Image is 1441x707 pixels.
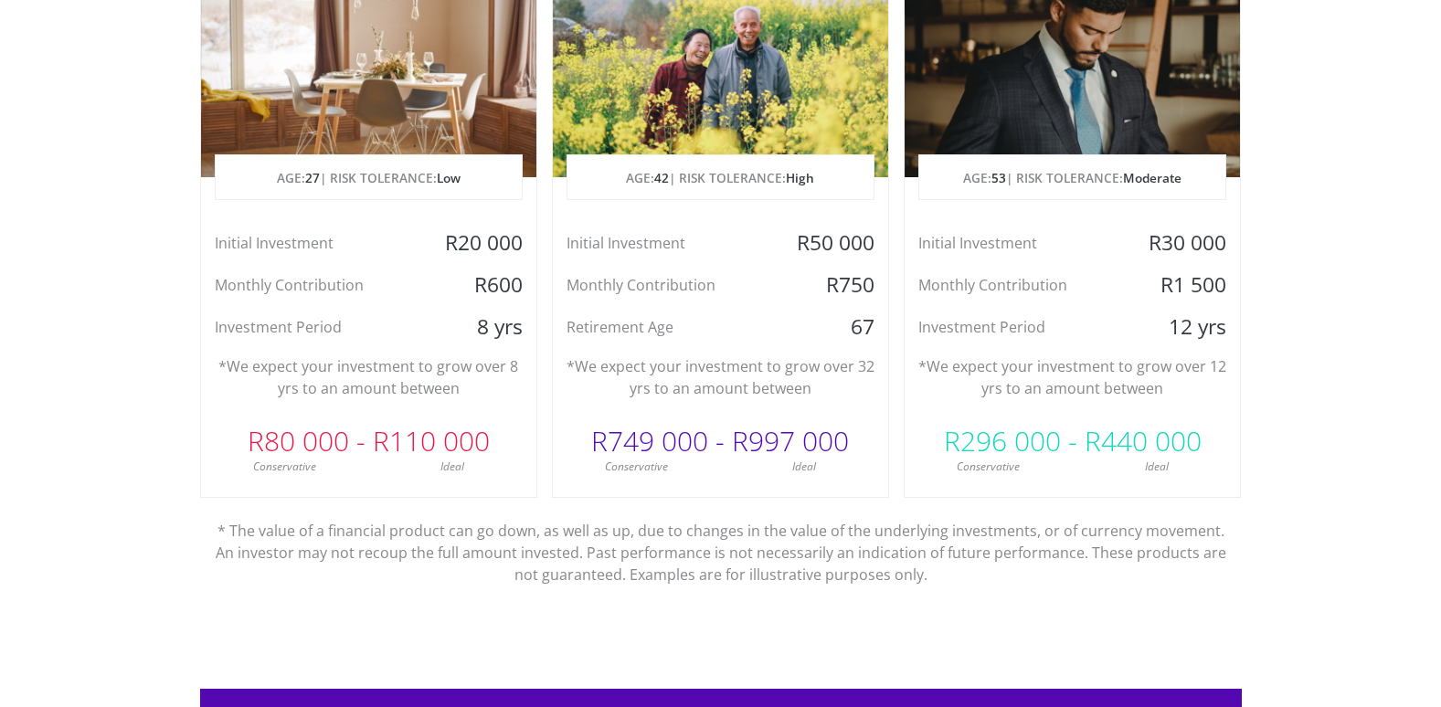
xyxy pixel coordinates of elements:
span: 27 [305,169,320,186]
div: Investment Period [201,313,425,341]
span: 53 [991,169,1006,186]
span: High [786,169,814,186]
div: Monthly Contribution [201,271,425,299]
div: R30 000 [1128,229,1240,257]
div: 12 yrs [1128,313,1240,341]
span: Moderate [1123,169,1181,186]
div: R80 000 - R110 000 [201,414,536,469]
div: Retirement Age [553,313,777,341]
div: R750 [777,271,888,299]
div: Monthly Contribution [553,271,777,299]
div: Initial Investment [201,229,425,257]
div: Ideal [368,459,536,475]
p: * The value of a financial product can go down, as well as up, due to changes in the value of the... [214,498,1228,586]
div: Initial Investment [553,229,777,257]
div: R50 000 [777,229,888,257]
div: Investment Period [905,313,1128,341]
div: Conservative [553,459,721,475]
div: Monthly Contribution [905,271,1128,299]
div: Ideal [720,459,888,475]
span: 42 [654,169,669,186]
div: Ideal [1073,459,1241,475]
p: AGE: | RISK TOLERANCE: [919,155,1225,201]
div: R1 500 [1128,271,1240,299]
div: R749 000 - R997 000 [553,414,888,469]
div: R20 000 [424,229,535,257]
span: Low [437,169,461,186]
div: R296 000 - R440 000 [905,414,1240,469]
p: *We expect your investment to grow over 32 yrs to an amount between [567,355,874,399]
p: *We expect your investment to grow over 12 yrs to an amount between [918,355,1226,399]
div: Conservative [905,459,1073,475]
p: AGE: | RISK TOLERANCE: [567,155,874,201]
p: *We expect your investment to grow over 8 yrs to an amount between [215,355,523,399]
div: 67 [777,313,888,341]
div: 8 yrs [424,313,535,341]
div: R600 [424,271,535,299]
div: Initial Investment [905,229,1128,257]
div: Conservative [201,459,369,475]
p: AGE: | RISK TOLERANCE: [216,155,522,201]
